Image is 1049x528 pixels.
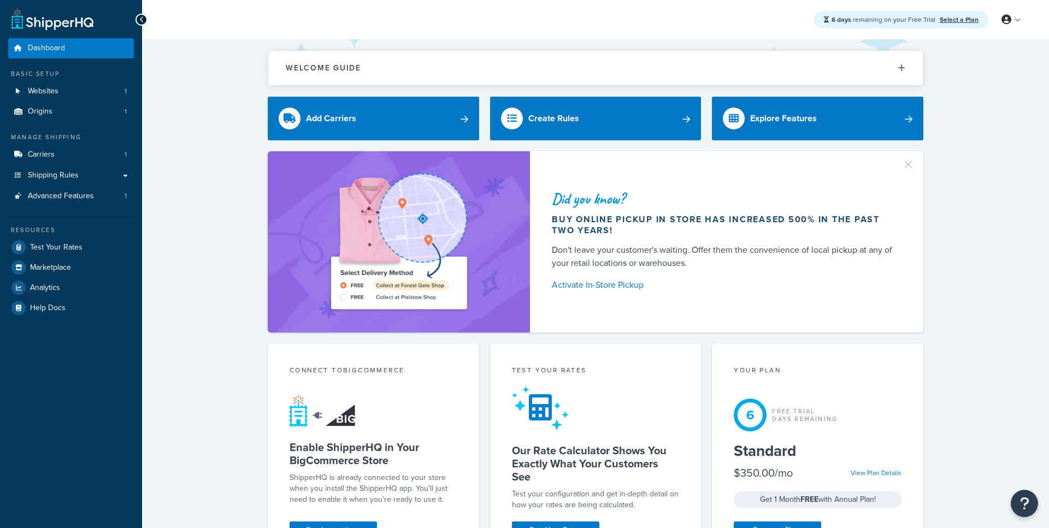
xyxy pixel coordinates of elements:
[28,171,79,180] span: Shipping Rules
[306,111,356,126] div: Add Carriers
[28,107,52,116] span: Origins
[8,186,134,206] a: Advanced Features1
[125,87,127,96] span: 1
[28,192,94,201] span: Advanced Features
[8,258,134,277] a: Marketplace
[268,51,923,85] button: Welcome Guide
[734,491,901,508] div: Get 1 Month with Annual Plan!
[512,489,680,511] div: Test your configuration and get in-depth detail on how your rates are being calculated.
[8,226,134,235] div: Resources
[800,494,818,505] strong: FREE
[734,399,767,431] div: 6
[750,111,817,126] div: Explore Features
[552,277,897,293] a: Activate In-Store Pickup
[8,145,134,165] a: Carriers1
[30,304,66,313] span: Help Docs
[28,87,58,96] span: Websites
[286,64,361,72] h2: Welcome Guide
[512,444,680,483] h5: Our Rate Calculator Shows You Exactly What Your Customers See
[30,263,71,272] span: Marketplace
[552,214,897,236] div: Buy online pickup in store has increased 500% in the past two years!
[734,365,901,378] div: Your Plan
[28,150,55,159] span: Carriers
[8,102,134,122] li: Origins
[832,15,851,25] strong: 6 days
[125,150,127,159] span: 1
[940,15,979,25] a: Select a Plan
[851,468,901,478] a: View Plan Details
[8,298,134,318] a: Help Docs
[490,97,702,140] a: Create Rules
[772,407,838,423] div: Free Trial Days Remaining
[8,165,134,186] a: Shipping Rules
[832,15,937,25] span: remaining on your Free Trial
[30,283,60,293] span: Analytics
[8,81,134,102] li: Websites
[8,133,134,142] div: Manage Shipping
[8,102,134,122] a: Origins1
[28,44,65,53] span: Dashboard
[290,394,358,427] img: connect-shq-bc-71769feb.svg
[290,365,457,378] div: Connect to BigCommerce
[300,168,498,316] img: ad-shirt-map-b0359fc47e01cab431d101c4b569394f6a03f54285957d908178d52f29eb9668.png
[734,442,901,460] h5: Standard
[734,465,793,480] div: $350.00/mo
[8,145,134,165] li: Carriers
[512,365,680,378] div: Test your rates
[1011,490,1038,517] button: Open Resource Center
[8,38,134,58] a: Dashboard
[30,243,82,252] span: Test Your Rates
[8,278,134,298] a: Analytics
[8,69,134,79] div: Basic Setup
[125,192,127,201] span: 1
[8,186,134,206] li: Advanced Features
[8,81,134,102] a: Websites1
[290,441,457,467] h5: Enable ShipperHQ in Your BigCommerce Store
[552,191,897,206] div: Did you know?
[552,244,897,270] div: Don't leave your customer's waiting. Offer them the convenience of local pickup at any of your re...
[290,472,457,505] p: ShipperHQ is already connected to your store when you install the ShipperHQ app. You'll just need...
[712,97,923,140] a: Explore Features
[125,107,127,116] span: 1
[8,238,134,257] a: Test Your Rates
[528,111,579,126] div: Create Rules
[268,97,479,140] a: Add Carriers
